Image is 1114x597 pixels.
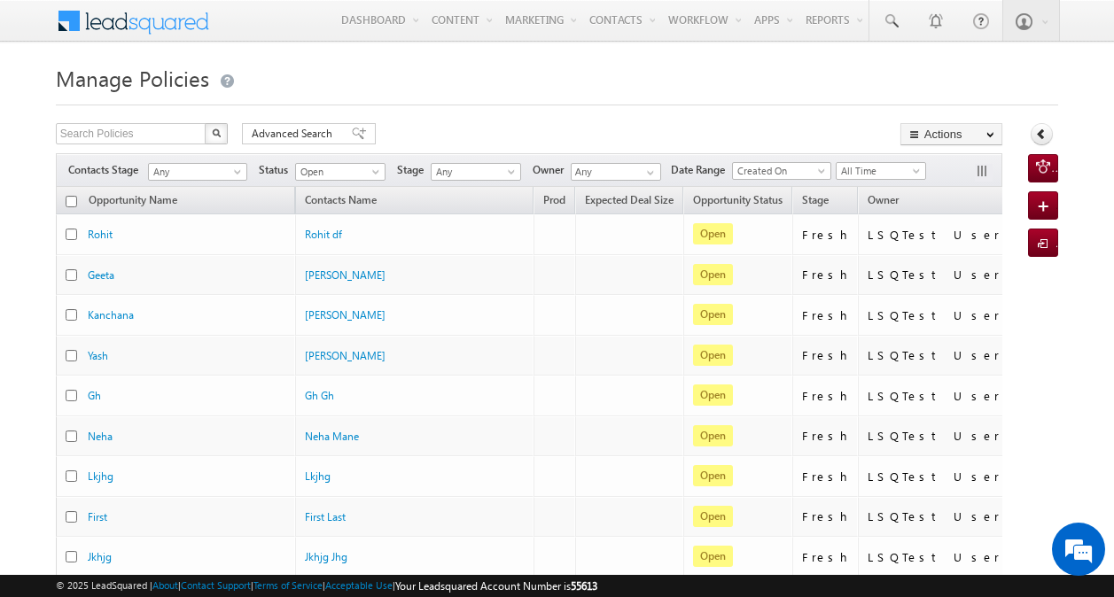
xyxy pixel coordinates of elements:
[295,163,386,181] a: Open
[533,162,571,178] span: Owner
[802,388,850,404] div: Fresh
[802,508,850,524] div: Fresh
[868,347,1000,363] div: LSQTest User
[149,164,241,180] span: Any
[693,425,733,446] span: Open
[900,123,1002,145] button: Actions
[868,508,1000,524] div: LSQTest User
[802,307,850,323] div: Fresh
[56,64,209,92] span: Manage Policies
[252,126,338,142] span: Advanced Search
[684,190,791,213] a: Opportunity Status
[259,162,295,178] span: Status
[305,469,331,483] a: Lkjhg
[868,307,1000,323] div: LSQTest User
[802,549,850,565] div: Fresh
[868,193,899,206] span: Owner
[305,510,346,523] a: First Last
[585,193,674,206] span: Expected Deal Size
[693,465,733,486] span: Open
[693,506,733,527] span: Open
[868,428,1000,444] div: LSQTest User
[305,268,386,282] a: [PERSON_NAME]
[325,579,393,591] a: Acceptable Use
[148,163,247,181] a: Any
[693,345,733,366] span: Open
[88,469,113,483] a: Lkjhg
[693,546,733,567] span: Open
[868,549,1000,565] div: LSQTest User
[88,389,101,402] a: Gh
[802,227,850,243] div: Fresh
[571,579,597,593] span: 55613
[868,469,1000,485] div: LSQTest User
[66,196,77,207] input: Check all records
[305,550,347,563] a: Jkhjg Jhg
[56,578,597,594] span: © 2025 LeadSquared | | | | |
[733,163,825,179] span: Created On
[88,430,113,443] a: Neha
[88,308,134,322] a: Kanchana
[836,162,926,180] a: All Time
[868,227,1000,243] div: LSQTest User
[693,304,733,325] span: Open
[802,469,850,485] div: Fresh
[305,308,386,322] a: [PERSON_NAME]
[88,228,113,241] a: Rohit
[732,162,831,180] a: Created On
[88,510,107,523] a: First
[80,190,186,213] a: Opportunity Name
[253,579,323,591] a: Terms of Service
[576,190,682,213] a: Expected Deal Size
[305,389,334,402] a: Gh Gh
[305,349,386,362] a: [PERSON_NAME]
[671,162,732,178] span: Date Range
[152,579,178,591] a: About
[637,164,659,182] a: Show All Items
[296,190,386,213] span: Contacts Name
[693,223,733,244] span: Open
[212,128,221,137] img: Search
[305,430,359,443] a: Neha Mane
[802,193,829,206] span: Stage
[397,162,431,178] span: Stage
[432,164,516,180] span: Any
[88,349,108,362] a: Yash
[802,428,850,444] div: Fresh
[88,550,112,563] a: Jkhjg
[89,193,177,206] span: Opportunity Name
[837,163,921,179] span: All Time
[68,162,145,178] span: Contacts Stage
[802,347,850,363] div: Fresh
[868,267,1000,283] div: LSQTest User
[693,384,733,406] span: Open
[543,193,565,206] span: Prod
[181,579,251,591] a: Contact Support
[305,228,342,241] a: Rohit df
[88,268,114,282] a: Geeta
[802,267,850,283] div: Fresh
[431,163,521,181] a: Any
[571,163,661,181] input: Type to Search
[296,164,380,180] span: Open
[693,264,733,285] span: Open
[868,388,1000,404] div: LSQTest User
[395,579,597,593] span: Your Leadsquared Account Number is
[793,190,837,213] a: Stage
